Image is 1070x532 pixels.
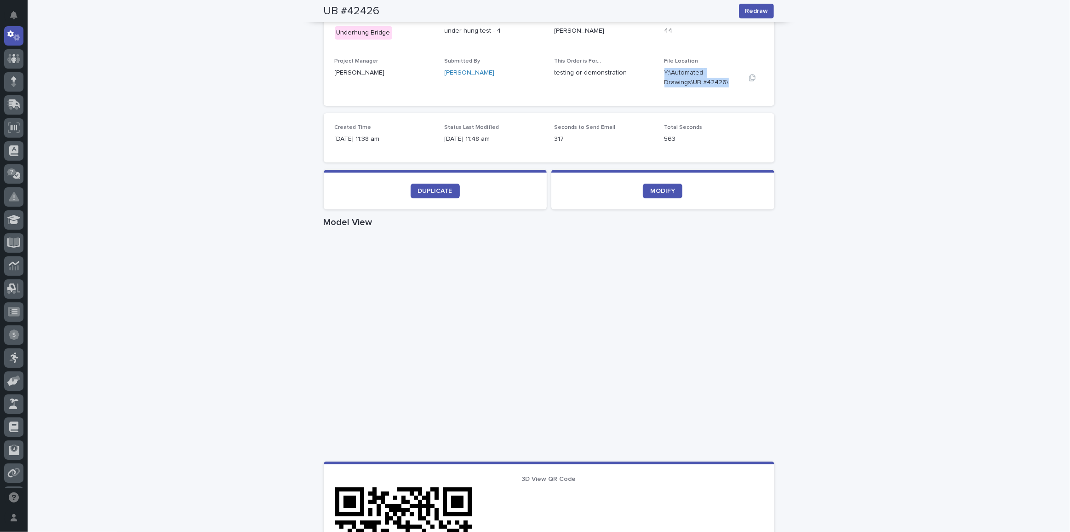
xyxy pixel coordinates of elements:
[555,134,653,144] p: 317
[664,58,698,64] span: File Location
[4,6,23,25] button: Notifications
[9,117,17,124] div: 📖
[664,134,763,144] p: 563
[555,58,601,64] span: This Order is For...
[555,125,616,130] span: Seconds to Send Email
[411,184,460,198] a: DUPLICATE
[324,231,774,462] iframe: Model View
[324,217,774,228] h1: Model View
[31,151,116,159] div: We're available if you need us!
[9,36,167,51] p: Welcome 👋
[324,5,380,18] h2: UB #42426
[9,9,28,27] img: Stacker
[54,112,121,129] a: 🔗Onboarding Call
[650,188,675,194] span: MODIFY
[9,51,167,66] p: How can we help?
[555,68,653,78] p: testing or demonstration
[739,4,774,18] button: Redraw
[57,117,65,124] div: 🔗
[18,116,50,125] span: Help Docs
[92,170,111,177] span: Pylon
[643,184,682,198] a: MODIFY
[418,188,452,194] span: DUPLICATE
[335,68,434,78] p: [PERSON_NAME]
[445,26,544,36] p: under hung test - 4
[445,58,481,64] span: Submitted By
[335,134,434,144] p: [DATE] 11:38 am
[67,116,117,125] span: Onboarding Call
[445,68,495,78] a: [PERSON_NAME]
[6,112,54,129] a: 📖Help Docs
[664,68,741,87] : Y:\Automated Drawings\UB #42426\
[522,476,576,482] span: 3D View QR Code
[335,58,378,64] span: Project Manager
[31,142,151,151] div: Start new chat
[9,142,26,159] img: 1736555164131-43832dd5-751b-4058-ba23-39d91318e5a0
[745,6,768,16] span: Redraw
[555,26,653,36] p: [PERSON_NAME]
[65,170,111,177] a: Powered byPylon
[4,488,23,507] button: Open support chat
[335,26,392,40] div: Underhung Bridge
[664,125,703,130] span: Total Seconds
[445,125,499,130] span: Status Last Modified
[335,125,372,130] span: Created Time
[664,26,763,36] p: 44
[156,145,167,156] button: Start new chat
[445,134,544,144] p: [DATE] 11:48 am
[11,11,23,26] div: Notifications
